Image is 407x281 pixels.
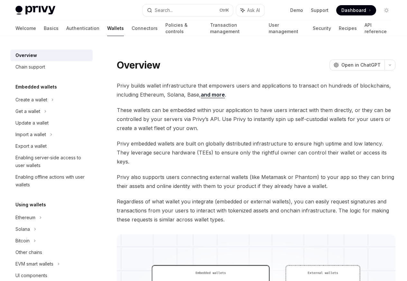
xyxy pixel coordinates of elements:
button: Ask AI [236,5,264,16]
a: Overview [10,50,93,61]
a: Enabling offline actions with user wallets [10,171,93,191]
div: Get a wallet [15,108,40,115]
a: Chain support [10,61,93,73]
span: Privy builds wallet infrastructure that empowers users and applications to transact on hundreds o... [117,81,395,99]
div: Update a wallet [15,119,49,127]
span: Privy also supports users connecting external wallets (like Metamask or Phantom) to your app so t... [117,173,395,191]
button: Open in ChatGPT [329,60,384,70]
div: Other chains [15,248,42,256]
a: Connectors [132,21,158,36]
a: Welcome [15,21,36,36]
h5: Using wallets [15,201,46,209]
div: Ethereum [15,214,35,221]
a: and more [201,91,225,98]
h1: Overview [117,59,160,71]
img: light logo [15,6,55,15]
a: Authentication [66,21,99,36]
span: Ask AI [247,7,260,14]
div: Create a wallet [15,96,47,104]
a: Demo [290,7,303,14]
a: Support [311,7,328,14]
a: Policies & controls [165,21,202,36]
a: Update a wallet [10,117,93,129]
button: Search...CtrlK [143,5,233,16]
span: These wallets can be embedded within your application to have users interact with them directly, ... [117,106,395,133]
span: Ctrl K [219,8,229,13]
a: Security [313,21,331,36]
div: Solana [15,225,30,233]
div: EVM smart wallets [15,260,53,268]
div: Enabling offline actions with user wallets [15,173,89,189]
a: Transaction management [210,21,261,36]
a: Wallets [107,21,124,36]
div: UI components [15,272,47,279]
a: API reference [365,21,392,36]
h5: Embedded wallets [15,83,57,91]
a: Other chains [10,247,93,258]
a: Recipes [339,21,357,36]
span: Regardless of what wallet you integrate (embedded or external wallets), you can easily request si... [117,197,395,224]
span: Dashboard [341,7,366,14]
a: User management [269,21,305,36]
a: Export a wallet [10,140,93,152]
div: Import a wallet [15,131,46,138]
div: Bitcoin [15,237,30,245]
button: Toggle dark mode [381,5,392,15]
a: Enabling server-side access to user wallets [10,152,93,171]
a: Basics [44,21,59,36]
span: Open in ChatGPT [341,62,381,68]
div: Chain support [15,63,45,71]
div: Overview [15,52,37,59]
div: Search... [155,6,173,14]
div: Export a wallet [15,142,47,150]
a: Dashboard [336,5,376,15]
span: Privy embedded wallets are built on globally distributed infrastructure to ensure high uptime and... [117,139,395,166]
div: Enabling server-side access to user wallets [15,154,89,169]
